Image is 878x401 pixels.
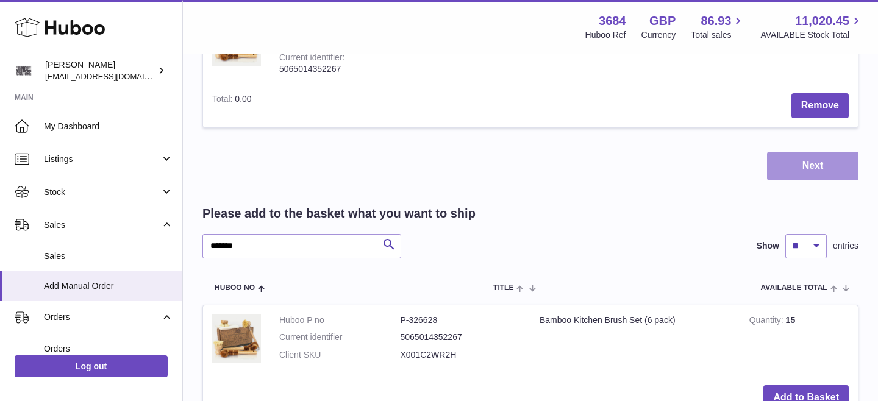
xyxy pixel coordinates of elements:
[44,343,173,355] span: Orders
[279,332,401,343] dt: Current identifier
[44,121,173,132] span: My Dashboard
[44,280,173,292] span: Add Manual Order
[493,284,513,292] span: Title
[599,13,626,29] strong: 3684
[235,94,251,104] span: 0.00
[401,314,522,326] dd: P-326628
[761,284,827,292] span: AVAILABLE Total
[279,349,401,361] dt: Client SKU
[44,186,160,198] span: Stock
[641,29,676,41] div: Currency
[15,355,168,377] a: Log out
[279,63,344,75] div: 5065014352267
[760,13,863,41] a: 11,020.45 AVAILABLE Stock Total
[691,29,745,41] span: Total sales
[401,349,522,361] dd: X001C2WR2H
[757,240,779,252] label: Show
[212,314,261,363] img: Bamboo Kitchen Brush Set (6 pack)
[795,13,849,29] span: 11,020.45
[749,315,786,328] strong: Quantity
[202,205,476,222] h2: Please add to the basket what you want to ship
[44,219,160,231] span: Sales
[701,13,731,29] span: 86.93
[215,284,255,292] span: Huboo no
[833,240,858,252] span: entries
[740,305,858,377] td: 15
[44,311,160,323] span: Orders
[530,305,740,377] td: Bamboo Kitchen Brush Set (6 pack)
[279,314,401,326] dt: Huboo P no
[760,29,863,41] span: AVAILABLE Stock Total
[649,13,676,29] strong: GBP
[212,94,235,107] label: Total
[401,332,522,343] dd: 5065014352267
[279,52,344,65] div: Current identifier
[585,29,626,41] div: Huboo Ref
[791,93,849,118] button: Remove
[44,250,173,262] span: Sales
[45,71,179,81] span: [EMAIL_ADDRESS][DOMAIN_NAME]
[44,154,160,165] span: Listings
[15,62,33,80] img: theinternationalventure@gmail.com
[767,152,858,180] button: Next
[691,13,745,41] a: 86.93 Total sales
[45,59,155,82] div: [PERSON_NAME]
